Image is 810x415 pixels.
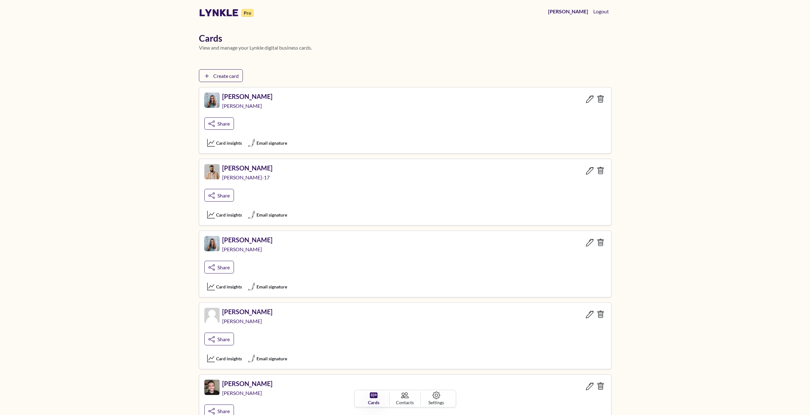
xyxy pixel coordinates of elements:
a: Email signature [245,353,290,364]
a: Cards [358,391,390,406]
a: Lynkle card profile picture[PERSON_NAME][PERSON_NAME] [204,380,272,402]
img: Lynkle card profile picture [204,93,220,108]
span: Share [217,121,230,127]
span: Email signature [257,283,287,290]
a: Contacts [390,391,421,406]
h5: [PERSON_NAME] [222,236,272,244]
a: Lynkle card profile picture[PERSON_NAME][PERSON_NAME] [204,93,272,115]
img: Lynkle card profile picture [204,380,220,395]
span: Cards [368,399,379,406]
a: Email signature [245,281,290,292]
h5: [PERSON_NAME] [222,380,272,387]
a: Share [204,117,234,130]
span: Share [217,336,230,342]
span: Email signature [257,355,287,362]
span: Card insights [216,140,242,146]
span: Card insights [216,211,242,218]
span: Contacts [396,399,414,406]
span: Share [217,408,230,414]
a: Settings [421,391,452,406]
img: Lynkle card profile picture [204,308,220,323]
a: Lynkle card profile picture[PERSON_NAME][PERSON_NAME] [204,308,272,330]
a: Lynkle card profile picture[PERSON_NAME][PERSON_NAME] [204,236,272,258]
span: Share [217,192,230,198]
span: Settings [428,399,444,406]
a: Share [204,333,234,345]
a: Edit [584,164,595,177]
span: [PERSON_NAME] [222,103,263,109]
a: Create card [199,69,243,82]
h5: [PERSON_NAME] [222,164,272,172]
a: Email signature [245,137,290,148]
small: Pro [241,9,254,17]
a: [PERSON_NAME] [546,5,591,18]
span: [PERSON_NAME] [222,390,263,396]
h5: [PERSON_NAME] [222,93,272,100]
a: Edit [584,308,595,321]
a: Share [204,189,234,202]
a: Edit [584,380,595,392]
a: Share [204,261,234,273]
img: Lynkle card profile picture [204,164,220,179]
span: Email signature [257,140,287,146]
span: [PERSON_NAME]-17 [222,174,271,180]
button: Card insights [204,137,245,148]
img: Lynkle card profile picture [204,236,220,251]
button: Card insights [204,353,245,364]
span: Card insights [216,355,242,362]
span: [PERSON_NAME] [222,246,263,252]
span: Share [217,264,230,270]
button: Card insights [204,209,245,220]
a: Edit [584,236,595,249]
h1: Cards [199,33,611,44]
a: Lynkle card profile picture[PERSON_NAME][PERSON_NAME]-17 [204,164,272,186]
a: Edit [584,93,595,105]
p: View and manage your Lynkle digital business cards. [199,44,611,52]
span: [PERSON_NAME] [222,318,263,324]
h5: [PERSON_NAME] [222,308,272,315]
span: Create card [213,73,239,79]
a: lynkle [199,7,239,19]
button: Logout [591,5,611,18]
span: Card insights [216,283,242,290]
button: Card insights [204,281,245,292]
span: Email signature [257,211,287,218]
a: Email signature [245,209,290,220]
